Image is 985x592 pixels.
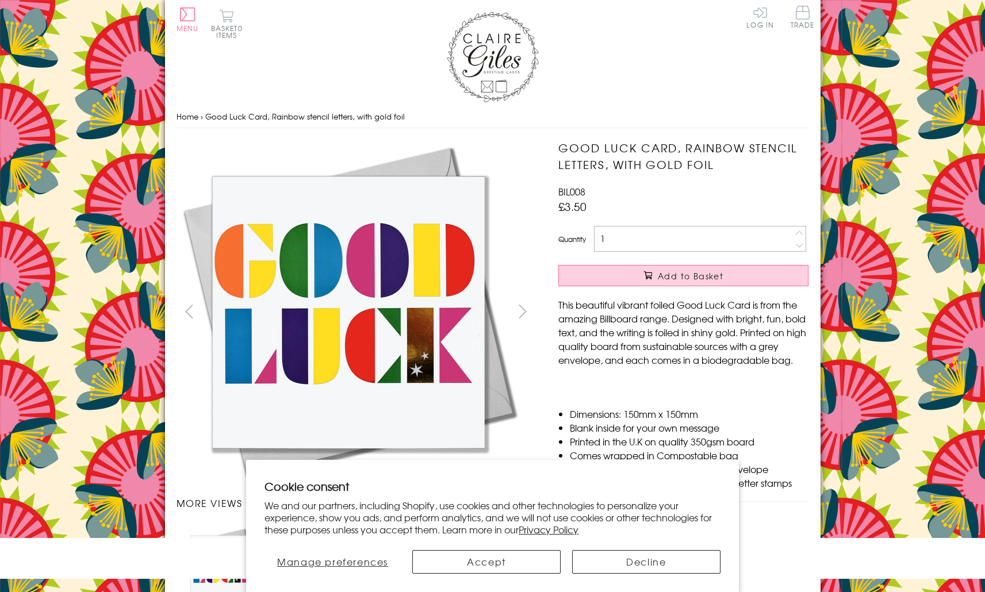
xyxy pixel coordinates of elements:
[746,6,774,28] a: Log In
[265,478,720,494] h2: Cookie consent
[177,7,199,32] button: Menu
[177,496,536,510] h3: More views
[570,407,808,421] li: Dimensions: 150mm x 150mm
[519,522,578,536] a: Privacy Policy
[572,550,720,574] button: Decline
[658,270,723,282] span: Add to Basket
[265,499,720,535] p: We and our partners, including Shopify, use cookies and other technologies to personalize your ex...
[558,140,808,173] h1: Good Luck Card, Rainbow stencil letters, with gold foil
[412,550,561,574] button: Accept
[791,6,815,30] a: Trade
[791,6,815,28] span: Trade
[277,555,388,568] span: Manage preferences
[558,298,808,367] p: This beautiful vibrant foiled Good Luck Card is from the amazing Billboard range. Designed with b...
[509,298,535,324] button: next
[177,105,809,129] nav: breadcrumbs
[211,9,243,39] button: Basket0 items
[177,140,522,485] img: Good Luck Card, Rainbow stencil letters, with gold foil
[558,198,587,214] span: £3.50
[205,111,405,122] span: Good Luck Card, Rainbow stencil letters, with gold foil
[558,265,808,286] button: Add to Basket
[570,421,808,435] li: Blank inside for your own message
[177,298,202,324] button: prev
[216,23,243,40] span: 0 items
[447,11,539,102] img: Claire Giles Greetings Cards
[558,184,585,198] span: BIL008
[201,111,203,122] span: ›
[570,435,808,448] li: Printed in the U.K on quality 350gsm board
[570,448,808,462] li: Comes wrapped in Compostable bag
[265,550,401,574] button: Manage preferences
[558,234,586,244] label: Quantity
[177,111,198,122] a: Home
[177,23,199,33] span: Menu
